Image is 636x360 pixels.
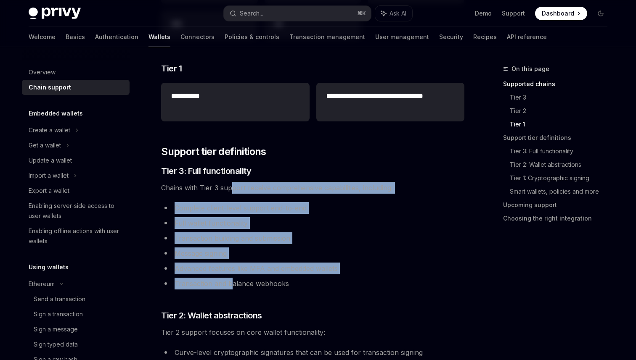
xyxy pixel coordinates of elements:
div: Send a transaction [34,294,85,304]
a: Tier 1 [510,118,614,131]
a: Smart wallets, policies and more [510,185,614,198]
span: Dashboard [542,9,574,18]
span: Tier 2 support focuses on core wallet functionality: [161,326,464,338]
div: Sign typed data [34,339,78,349]
a: Tier 1: Cryptographic signing [510,171,614,185]
a: Sign a transaction [22,307,130,322]
a: Welcome [29,27,56,47]
a: Enabling offline actions with user wallets [22,223,130,249]
a: Recipes [473,27,497,47]
span: Tier 2: Wallet abstractions [161,310,262,321]
a: Transaction management [289,27,365,47]
div: Import a wallet [29,171,69,181]
img: dark logo [29,8,81,19]
li: Transaction and balance webhooks [161,278,464,289]
a: Authentication [95,27,138,47]
a: Chain support [22,80,130,95]
li: Complete client-level support end-to-end [161,202,464,214]
a: Basics [66,27,85,47]
a: Overview [22,65,130,80]
div: Overview [29,67,56,77]
h5: Embedded wallets [29,108,83,118]
a: Support tier definitions [503,131,614,145]
button: Ask AI [375,6,412,21]
div: Enabling server-side access to user wallets [29,201,125,221]
li: Curve-level cryptographic signatures that can be used for transaction signing [161,347,464,358]
div: Create a wallet [29,125,70,135]
span: ⌘ K [357,10,366,17]
span: Tier 1 [161,63,182,74]
a: Tier 2: Wallet abstractions [510,158,614,171]
span: On this page [511,64,549,74]
div: Search... [240,8,263,18]
a: Export a wallet [22,183,130,198]
a: Supported chains [503,77,614,91]
a: Wallets [148,27,170,47]
li: Advanced features like MFA and embedded wallets [161,263,464,274]
div: Chain support [29,82,71,92]
a: Security [439,27,463,47]
a: Tier 3: Full functionality [510,145,614,158]
div: Get a wallet [29,140,61,150]
a: Demo [475,9,492,18]
div: Sign a message [34,324,78,334]
a: Send a transaction [22,292,130,307]
a: Upcoming support [503,198,614,212]
button: Toggle dark mode [594,7,607,20]
div: Enabling offline actions with user wallets [29,226,125,246]
a: Choosing the right integration [503,212,614,225]
div: Export a wallet [29,186,69,196]
li: Message signing [161,247,464,259]
span: Support tier definitions [161,145,266,158]
a: Tier 2 [510,104,614,118]
li: Full wallet functionality [161,217,464,229]
div: Update a wallet [29,155,72,166]
a: Sign a message [22,322,130,337]
div: Sign a transaction [34,309,83,319]
li: Transaction building and submission [161,232,464,244]
a: API reference [507,27,547,47]
span: Chains with Tier 3 support receive comprehensive capabilities, including: [161,182,464,194]
a: Tier 3 [510,91,614,104]
a: Connectors [180,27,215,47]
a: User management [375,27,429,47]
span: Ask AI [390,9,406,18]
div: Ethereum [29,279,55,289]
a: Support [502,9,525,18]
a: Policies & controls [225,27,279,47]
a: Dashboard [535,7,587,20]
a: Update a wallet [22,153,130,168]
button: Search...⌘K [224,6,371,21]
span: Tier 3: Full functionality [161,165,251,177]
h5: Using wallets [29,262,69,272]
a: Sign typed data [22,337,130,352]
a: Enabling server-side access to user wallets [22,198,130,223]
